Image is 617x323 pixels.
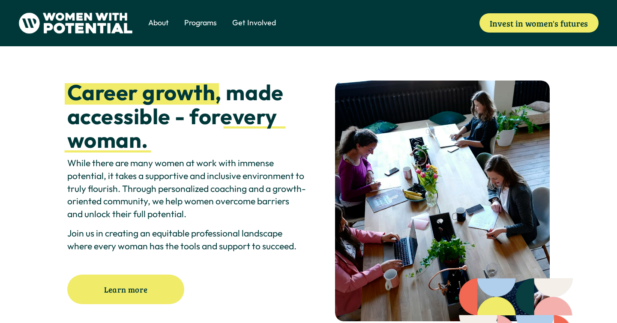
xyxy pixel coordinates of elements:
[67,157,306,220] p: While there are many women at work with immense potential, it takes a supportive and inclusive en...
[148,17,169,29] a: folder dropdown
[67,78,288,130] strong: , made accessible - for
[184,17,217,29] a: folder dropdown
[18,12,133,34] img: Women With Potential
[479,13,599,33] a: Invest in women's futures
[232,17,276,29] a: folder dropdown
[148,18,169,28] span: About
[232,18,276,28] span: Get Involved
[67,227,306,252] p: Join us in creating an equitable professional landscape where every woman has the tools and suppo...
[67,78,216,106] strong: Career growth
[67,275,184,304] a: Learn more
[184,18,217,28] span: Programs
[67,102,282,154] strong: every woman.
